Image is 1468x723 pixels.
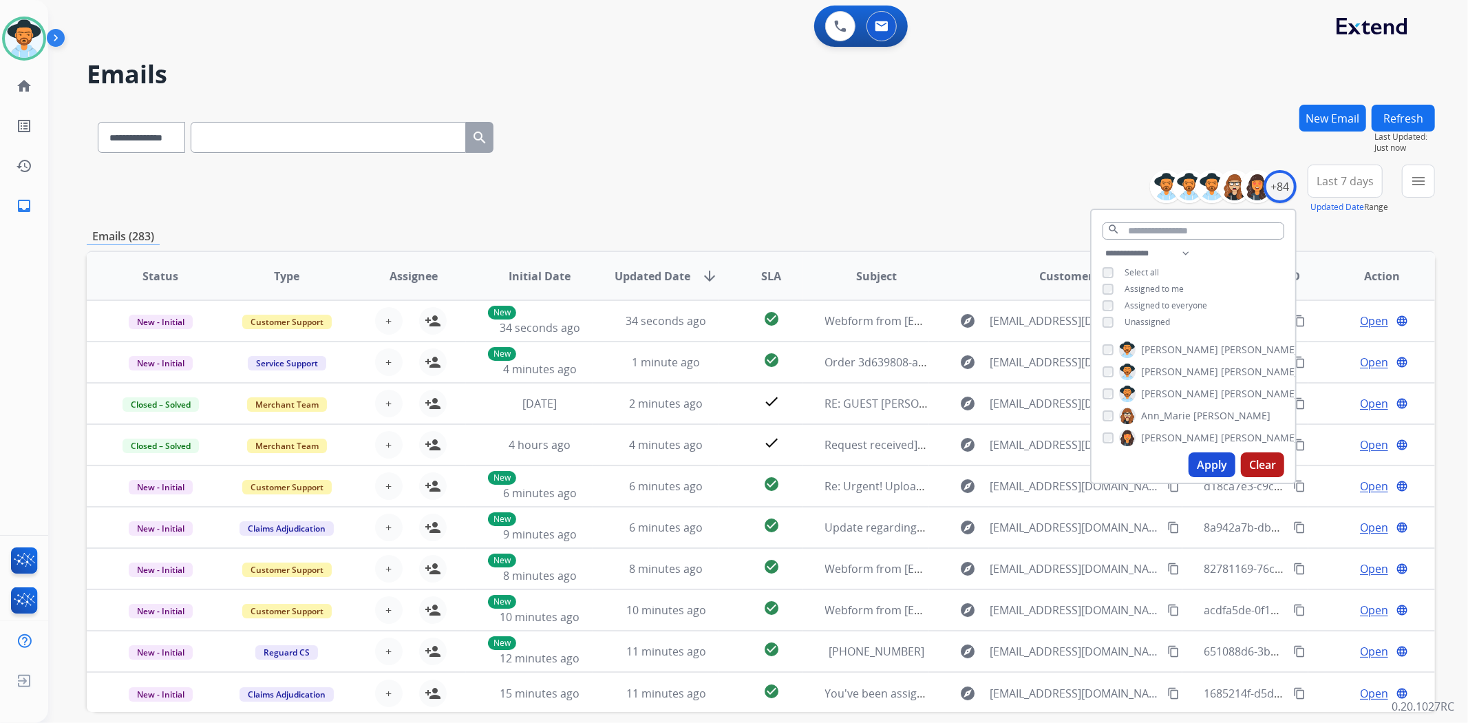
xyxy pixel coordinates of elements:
[959,560,976,577] mat-icon: explore
[632,355,700,370] span: 1 minute ago
[626,602,706,618] span: 10 minutes ago
[522,396,557,411] span: [DATE]
[1396,315,1408,327] mat-icon: language
[425,437,441,453] mat-icon: person_add
[1308,165,1383,198] button: Last 7 days
[129,687,193,702] span: New - Initial
[825,602,1137,618] span: Webform from [EMAIL_ADDRESS][DOMAIN_NAME] on [DATE]
[87,61,1435,88] h2: Emails
[1360,478,1388,494] span: Open
[1396,563,1408,575] mat-icon: language
[1193,409,1270,423] span: [PERSON_NAME]
[626,686,706,701] span: 11 minutes ago
[959,395,976,412] mat-icon: explore
[129,521,193,536] span: New - Initial
[763,311,780,327] mat-icon: check_circle
[990,560,1159,577] span: [EMAIL_ADDRESS][DOMAIN_NAME]
[1125,266,1159,278] span: Select all
[626,644,706,659] span: 11 minutes ago
[385,354,392,370] span: +
[129,480,193,494] span: New - Initial
[375,390,403,417] button: +
[1310,201,1388,213] span: Range
[488,554,516,567] p: New
[488,306,516,319] p: New
[1396,604,1408,616] mat-icon: language
[825,355,1067,370] span: Order 3d639808-a124-40a6-982f-4ea2ec736cc0
[629,479,703,494] span: 6 minutes ago
[240,521,334,536] span: Claims Adjudication
[503,361,577,377] span: 4 minutes ago
[959,354,976,370] mat-icon: explore
[959,685,976,702] mat-icon: explore
[856,268,897,284] span: Subject
[990,685,1159,702] span: [EMAIL_ADDRESS][DOMAIN_NAME]
[1293,356,1306,368] mat-icon: content_copy
[1396,397,1408,410] mat-icon: language
[990,519,1159,536] span: [EMAIL_ADDRESS][DOMAIN_NAME]
[385,395,392,412] span: +
[1125,300,1207,311] span: Assigned to everyone
[1167,521,1180,534] mat-icon: content_copy
[385,313,392,329] span: +
[1360,313,1388,329] span: Open
[990,313,1159,329] span: [EMAIL_ADDRESS][DOMAIN_NAME]
[248,356,326,370] span: Service Support
[1167,563,1180,575] mat-icon: content_copy
[375,596,403,624] button: +
[1293,521,1306,534] mat-icon: content_copy
[959,602,976,618] mat-icon: explore
[825,313,1137,328] span: Webform from [EMAIL_ADDRESS][DOMAIN_NAME] on [DATE]
[1293,645,1306,658] mat-icon: content_copy
[1107,223,1120,235] mat-icon: search
[385,478,392,494] span: +
[503,568,577,583] span: 8 minutes ago
[242,315,332,329] span: Customer Support
[1204,686,1415,701] span: 1685214f-d5d2-4e24-962f-1e33bd421dd3
[509,268,571,284] span: Initial Date
[1360,560,1388,577] span: Open
[1141,387,1218,401] span: [PERSON_NAME]
[129,645,193,660] span: New - Initial
[825,396,1058,411] span: RE: GUEST [PERSON_NAME] SO# 261G446103
[16,78,32,94] mat-icon: home
[1264,170,1297,203] div: +84
[488,347,516,361] p: New
[763,683,780,700] mat-icon: check_circle
[1039,268,1093,284] span: Customer
[990,643,1159,660] span: [EMAIL_ADDRESS][DOMAIN_NAME]
[825,479,1083,494] span: Re: Urgent! Upload photos to continue your claim
[1360,685,1388,702] span: Open
[242,604,332,618] span: Customer Support
[1374,132,1435,143] span: Last Updated:
[1221,387,1298,401] span: [PERSON_NAME]
[959,313,976,329] mat-icon: explore
[129,604,193,618] span: New - Initial
[1293,480,1306,492] mat-icon: content_copy
[375,431,403,459] button: +
[959,478,976,494] mat-icon: explore
[763,476,780,492] mat-icon: check_circle
[763,352,780,368] mat-icon: check_circle
[425,643,441,660] mat-icon: person_add
[1392,698,1454,715] p: 0.20.1027RC
[488,512,516,526] p: New
[1167,480,1180,492] mat-icon: content_copy
[959,519,976,536] mat-icon: explore
[390,268,438,284] span: Assignee
[629,561,703,576] span: 8 minutes ago
[375,514,403,541] button: +
[629,437,703,452] span: 4 minutes ago
[385,643,392,660] span: +
[763,434,780,451] mat-icon: check
[701,268,718,284] mat-icon: arrow_downward
[763,517,780,534] mat-icon: check_circle
[509,437,571,452] span: 4 hours ago
[1141,431,1218,445] span: [PERSON_NAME]
[5,19,43,58] img: avatar
[629,396,703,411] span: 2 minutes ago
[1293,563,1306,575] mat-icon: content_copy
[425,685,441,702] mat-icon: person_add
[375,555,403,583] button: +
[1141,365,1218,379] span: [PERSON_NAME]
